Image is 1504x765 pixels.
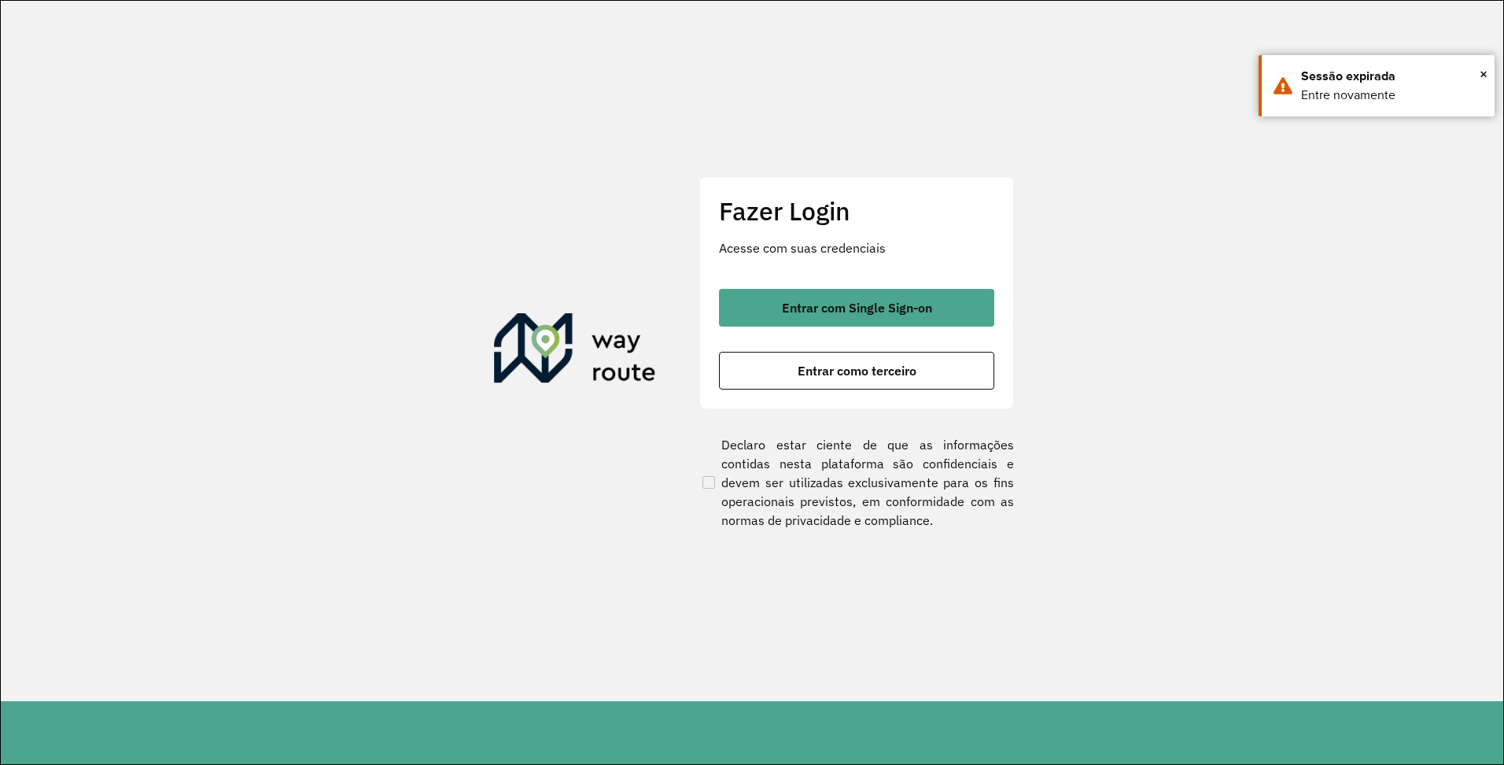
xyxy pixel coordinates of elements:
[1301,67,1483,86] div: Sessão expirada
[719,238,994,257] p: Acesse com suas credenciais
[719,352,994,390] button: button
[494,313,656,389] img: Roteirizador AmbevTech
[699,435,1014,530] label: Declaro estar ciente de que as informações contidas nesta plataforma são confidenciais e devem se...
[782,301,932,314] span: Entrar com Single Sign-on
[719,289,994,327] button: button
[1480,62,1487,86] span: ×
[798,364,916,377] span: Entrar como terceiro
[1301,86,1483,105] div: Entre novamente
[1480,62,1487,86] button: Close
[719,196,994,226] h2: Fazer Login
